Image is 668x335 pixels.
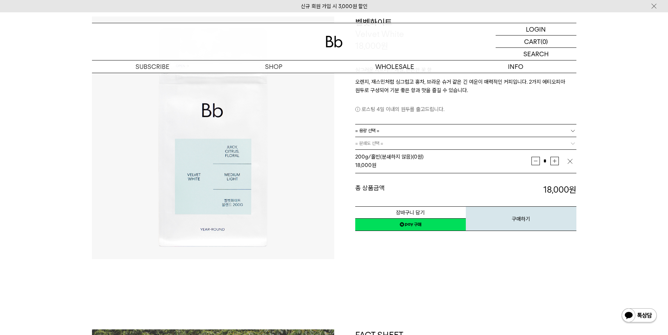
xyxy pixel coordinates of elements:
p: SEARCH [523,48,549,60]
img: 카카오톡 채널 1:1 채팅 버튼 [621,308,657,324]
p: CART [524,36,541,47]
button: 장바구니 담기 [355,206,466,219]
p: LOGIN [526,23,546,35]
b: 원 [569,185,576,195]
a: 신규 회원 가입 시 3,000원 할인 [301,3,368,9]
button: 구매하기 [466,206,576,231]
button: 증가 [550,157,559,165]
img: 삭제 [567,158,574,165]
p: 로스팅 4일 이내의 원두를 출고드립니다. [355,105,576,114]
div: 원 [355,161,531,169]
dt: 총 상품금액 [355,184,466,196]
span: = 용량 선택 = [355,124,379,137]
span: = 분쇄도 선택 = [355,137,383,149]
button: 감소 [531,157,540,165]
span: 200g/홀빈(분쇄하지 않음) (0원) [355,154,424,160]
img: 로고 [326,36,343,47]
a: SUBSCRIBE [92,60,213,73]
strong: 18,000 [355,162,372,168]
p: INFO [455,60,576,73]
a: LOGIN [496,23,576,36]
img: 벨벳화이트 [92,17,334,259]
p: 오렌지, 재스민처럼 싱그럽고 홍차, 브라운 슈거 같은 긴 여운이 매력적인 커피입니다. 2가지 에티오피아 원두로 구성되어 기분 좋은 향과 맛을 즐길 수 있습니다. [355,78,576,95]
a: SHOP [213,60,334,73]
strong: 18,000 [543,185,576,195]
a: CART (0) [496,36,576,48]
p: WHOLESALE [334,60,455,73]
a: 새창 [355,218,466,231]
p: (0) [541,36,548,47]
